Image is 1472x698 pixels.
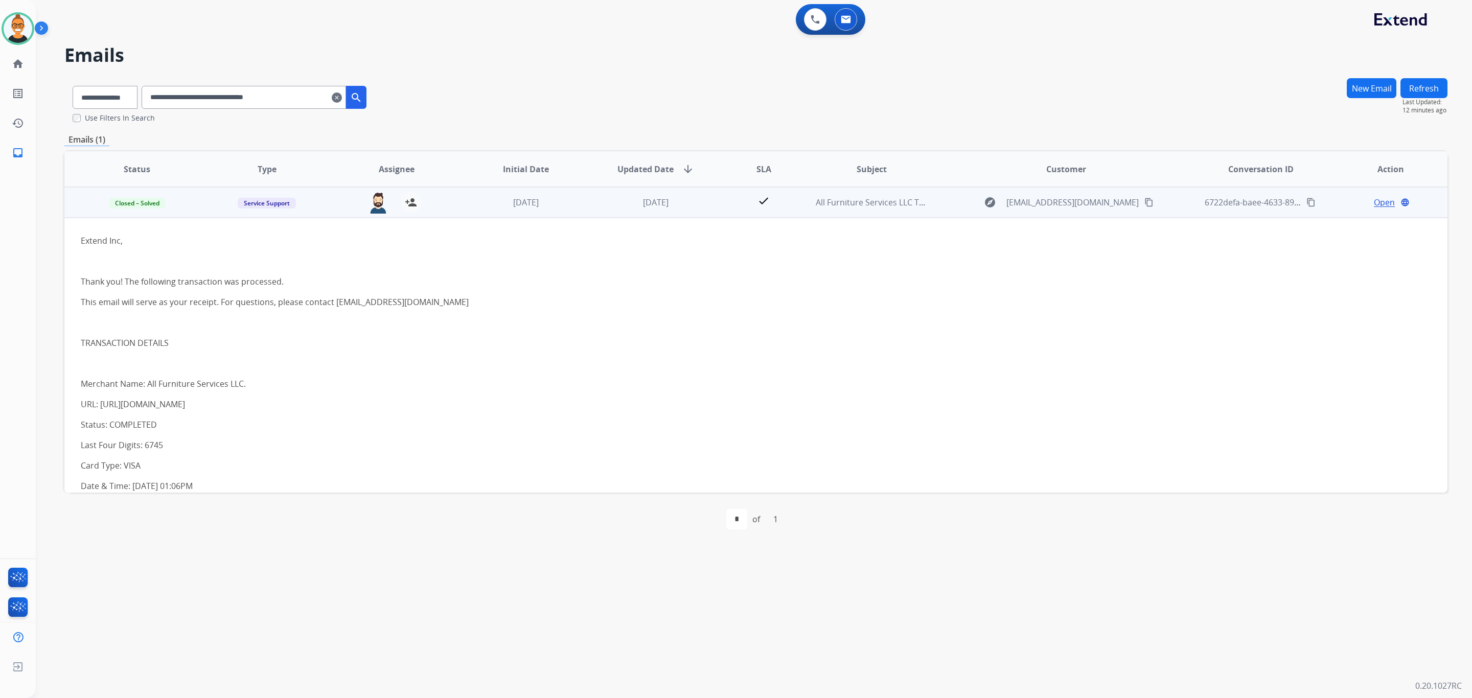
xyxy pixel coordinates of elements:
[503,163,549,175] span: Initial Date
[238,198,296,208] span: Service Support
[1144,198,1154,207] mat-icon: content_copy
[12,87,24,100] mat-icon: list_alt
[81,235,1172,247] p: Extend Inc,
[124,163,150,175] span: Status
[81,480,1172,492] p: Date & Time: [DATE] 01:06PM
[752,513,760,525] div: of
[1046,163,1086,175] span: Customer
[379,163,415,175] span: Assignee
[1402,98,1447,106] span: Last Updated:
[12,147,24,159] mat-icon: inbox
[258,163,277,175] span: Type
[1402,106,1447,114] span: 12 minutes ago
[350,91,362,104] mat-icon: search
[81,275,1172,288] p: Thank you! The following transaction was processed.
[85,113,155,123] label: Use Filters In Search
[513,197,539,208] span: [DATE]
[757,195,770,207] mat-icon: check
[81,439,1172,451] p: Last Four Digits: 6745
[1205,197,1362,208] span: 6722defa-baee-4633-8997-5a66e7e7ad99
[1006,196,1139,208] span: [EMAIL_ADDRESS][DOMAIN_NAME]
[12,117,24,129] mat-icon: history
[405,196,417,208] mat-icon: person_add
[64,133,109,146] p: Emails (1)
[1374,196,1395,208] span: Open
[81,418,1172,431] p: Status: COMPLETED
[12,58,24,70] mat-icon: home
[1306,198,1316,207] mat-icon: content_copy
[816,197,1080,208] span: All Furniture Services LLC Transaction confirmation, payment receipt
[81,459,1172,472] p: Card Type: VISA
[756,163,771,175] span: SLA
[81,296,1172,308] p: This email will serve as your receipt. For questions, please contact [EMAIL_ADDRESS][DOMAIN_NAME]
[617,163,674,175] span: Updated Date
[1400,198,1410,207] mat-icon: language
[1400,78,1447,98] button: Refresh
[984,196,996,208] mat-icon: explore
[81,337,1172,349] p: TRANSACTION DETAILS
[765,509,786,529] div: 1
[682,163,694,175] mat-icon: arrow_downward
[1318,151,1447,187] th: Action
[857,163,887,175] span: Subject
[81,378,1172,390] p: Merchant Name: All Furniture Services LLC.
[1415,680,1462,692] p: 0.20.1027RC
[81,398,1172,410] p: URL: [URL][DOMAIN_NAME]
[1228,163,1294,175] span: Conversation ID
[109,198,166,208] span: Closed – Solved
[1347,78,1396,98] button: New Email
[368,192,388,214] img: agent-avatar
[643,197,669,208] span: [DATE]
[4,14,32,43] img: avatar
[64,45,1447,65] h2: Emails
[332,91,342,104] mat-icon: clear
